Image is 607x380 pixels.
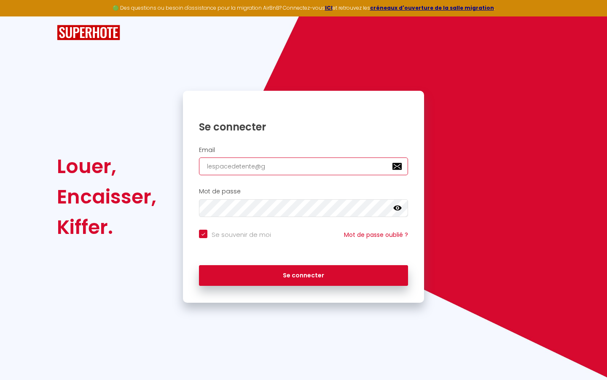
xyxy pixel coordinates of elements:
[7,3,32,29] button: Ouvrir le widget de chat LiveChat
[57,25,120,41] img: SuperHote logo
[57,151,156,182] div: Louer,
[199,265,408,286] button: Se connecter
[325,4,333,11] a: ICI
[370,4,494,11] a: créneaux d'ouverture de la salle migration
[57,182,156,212] div: Encaisser,
[199,157,408,175] input: Ton Email
[344,231,408,239] a: Mot de passe oublié ?
[199,147,408,154] h2: Email
[199,188,408,195] h2: Mot de passe
[57,212,156,242] div: Kiffer.
[199,120,408,133] h1: Se connecter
